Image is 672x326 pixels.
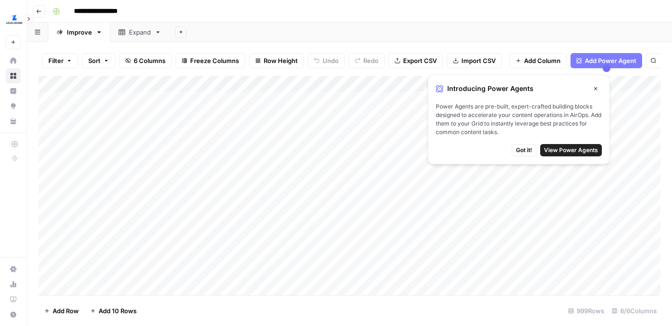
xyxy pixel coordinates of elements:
[99,306,137,316] span: Add 10 Rows
[516,146,532,154] span: Got it!
[38,303,84,318] button: Add Row
[524,56,561,65] span: Add Column
[461,56,496,65] span: Import CSV
[388,53,443,68] button: Export CSV
[363,56,378,65] span: Redo
[6,53,21,68] a: Home
[129,27,151,37] div: Expand
[544,146,598,154] span: View Power Agents
[608,303,661,318] div: 6/6 Columns
[48,23,110,42] a: Improve
[6,11,23,28] img: LegalZoom Logo
[48,56,64,65] span: Filter
[6,114,21,129] a: Your Data
[53,306,79,316] span: Add Row
[349,53,385,68] button: Redo
[308,53,345,68] button: Undo
[82,53,115,68] button: Sort
[264,56,298,65] span: Row Height
[512,144,536,156] button: Got it!
[540,144,602,156] button: View Power Agents
[585,56,636,65] span: Add Power Agent
[509,53,567,68] button: Add Column
[6,68,21,83] a: Browse
[6,277,21,292] a: Usage
[447,53,502,68] button: Import CSV
[88,56,101,65] span: Sort
[134,56,166,65] span: 6 Columns
[6,8,21,31] button: Workspace: LegalZoom
[571,53,642,68] button: Add Power Agent
[6,99,21,114] a: Opportunities
[110,23,169,42] a: Expand
[6,307,21,322] button: Help + Support
[42,53,78,68] button: Filter
[119,53,172,68] button: 6 Columns
[190,56,239,65] span: Freeze Columns
[564,303,608,318] div: 999 Rows
[67,27,92,37] div: Improve
[249,53,304,68] button: Row Height
[175,53,245,68] button: Freeze Columns
[403,56,437,65] span: Export CSV
[322,56,339,65] span: Undo
[436,82,602,95] div: Introducing Power Agents
[6,262,21,277] a: Settings
[6,292,21,307] a: Learning Hub
[436,102,602,136] span: Power Agents are pre-built, expert-crafted building blocks designed to accelerate your content op...
[84,303,142,318] button: Add 10 Rows
[6,83,21,99] a: Insights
